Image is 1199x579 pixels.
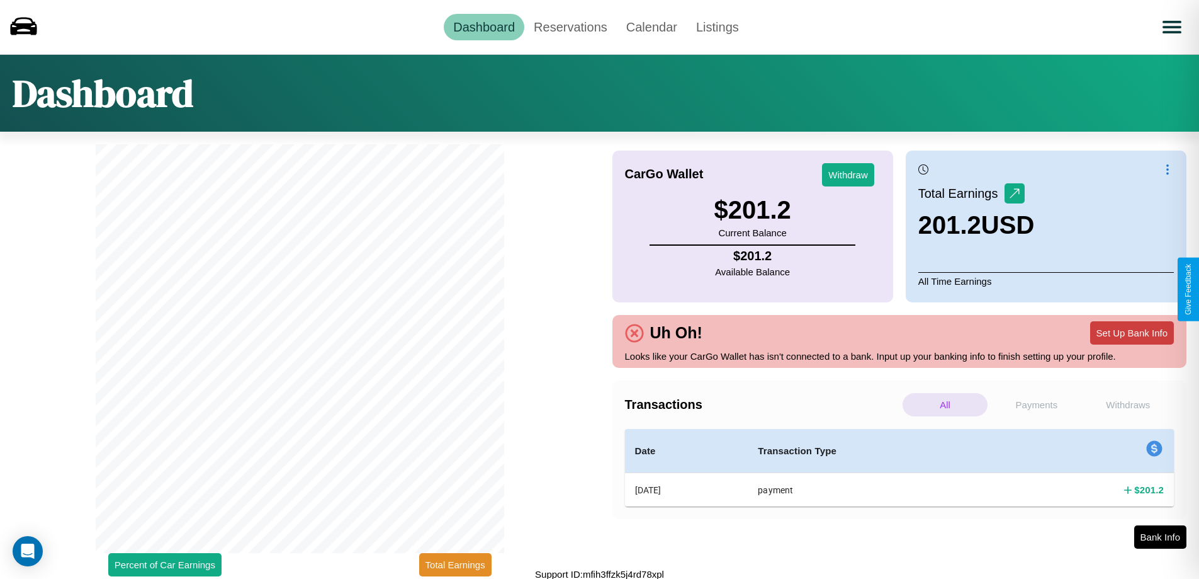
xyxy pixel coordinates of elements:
p: Looks like your CarGo Wallet has isn't connected to a bank. Input up your banking info to finish ... [625,348,1174,365]
a: Calendar [617,14,687,40]
h4: CarGo Wallet [625,167,704,181]
a: Dashboard [444,14,524,40]
a: Reservations [524,14,617,40]
h3: 201.2 USD [918,211,1035,239]
a: Listings [687,14,748,40]
h1: Dashboard [13,67,193,119]
div: Give Feedback [1184,264,1193,315]
button: Percent of Car Earnings [108,553,222,576]
p: Available Balance [715,263,790,280]
div: Open Intercom Messenger [13,536,43,566]
p: Current Balance [714,224,791,241]
h3: $ 201.2 [714,196,791,224]
table: simple table [625,429,1174,507]
h4: $ 201.2 [715,249,790,263]
h4: Uh Oh! [644,324,709,342]
p: Payments [994,393,1079,416]
p: All Time Earnings [918,272,1174,290]
h4: Transactions [625,398,899,412]
button: Total Earnings [419,553,492,576]
th: [DATE] [625,473,748,507]
h4: Transaction Type [758,444,999,459]
button: Set Up Bank Info [1090,321,1174,345]
p: All [903,393,988,416]
h4: Date [635,444,738,459]
h4: $ 201.2 [1134,483,1164,496]
th: payment [748,473,1009,507]
button: Open menu [1154,9,1190,45]
p: Withdraws [1086,393,1171,416]
button: Withdraw [822,163,874,186]
p: Total Earnings [918,182,1005,205]
button: Bank Info [1134,525,1186,549]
